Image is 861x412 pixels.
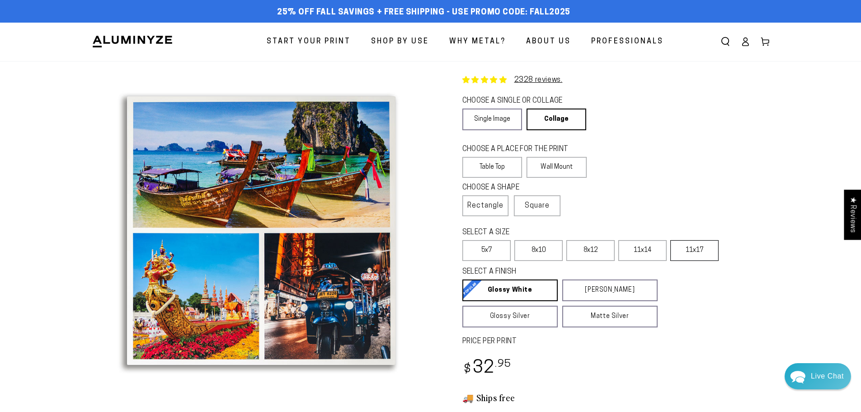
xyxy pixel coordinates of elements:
[462,96,578,106] legend: CHOOSE A SINGLE OR COLLAGE
[462,109,522,130] a: Single Image
[462,392,770,403] h3: 🚚 Ships free
[495,359,511,369] sup: .95
[670,240,719,261] label: 11x17
[267,35,351,48] span: Start Your Print
[715,32,735,52] summary: Search our site
[514,76,563,84] a: 2328 reviews.
[591,35,663,48] span: Professionals
[260,30,358,54] a: Start Your Print
[811,363,844,389] div: Contact Us Directly
[462,360,512,377] bdi: 32
[462,306,558,327] a: Glossy Silver
[519,30,578,54] a: About Us
[514,240,563,261] label: 8x10
[442,30,513,54] a: Why Metal?
[364,30,436,54] a: Shop By Use
[449,35,506,48] span: Why Metal?
[527,109,586,130] a: Collage
[566,240,615,261] label: 8x12
[462,240,511,261] label: 5x7
[277,8,570,18] span: 25% off FALL Savings + Free Shipping - Use Promo Code: FALL2025
[844,189,861,240] div: Click to open Judge.me floating reviews tab
[462,336,770,347] label: PRICE PER PRINT
[462,183,552,193] legend: CHOOSE A SHAPE
[527,157,587,178] label: Wall Mount
[462,144,579,155] legend: CHOOSE A PLACE FOR THE PRINT
[618,240,667,261] label: 11x14
[462,267,636,277] legend: SELECT A FINISH
[526,35,571,48] span: About Us
[464,364,471,376] span: $
[525,200,550,211] span: Square
[462,279,558,301] a: Glossy White
[371,35,429,48] span: Shop By Use
[467,200,503,211] span: Rectangle
[462,227,643,238] legend: SELECT A SIZE
[785,363,851,389] div: Chat widget toggle
[92,35,173,48] img: Aluminyze
[562,279,658,301] a: [PERSON_NAME]
[462,157,522,178] label: Table Top
[584,30,670,54] a: Professionals
[562,306,658,327] a: Matte Silver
